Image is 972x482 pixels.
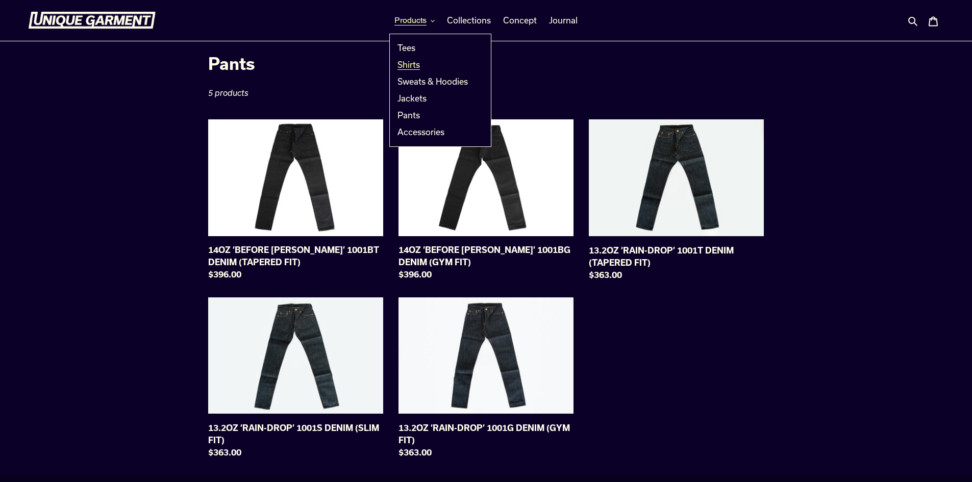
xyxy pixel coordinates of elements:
span: Products [394,15,427,26]
a: Collections [442,13,496,28]
a: Jackets [390,90,476,107]
span: Sweats & Hoodies [397,77,468,87]
img: Unique Garment [28,12,156,29]
a: Accessories [390,124,476,141]
a: Journal [544,13,583,28]
a: Sweats & Hoodies [390,73,476,90]
span: Collections [447,15,491,26]
span: Pants [208,54,255,73]
button: Products [389,13,440,28]
a: Pants [390,107,476,124]
a: Tees [390,40,476,57]
span: Pants [397,110,420,120]
a: Concept [498,13,542,28]
span: Shirts [397,60,420,70]
span: 5 products [208,88,248,97]
span: Tees [397,43,415,53]
a: Shirts [390,57,476,73]
span: Jackets [397,93,427,104]
span: Journal [549,15,578,26]
span: Concept [503,15,537,26]
span: Accessories [397,127,444,137]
